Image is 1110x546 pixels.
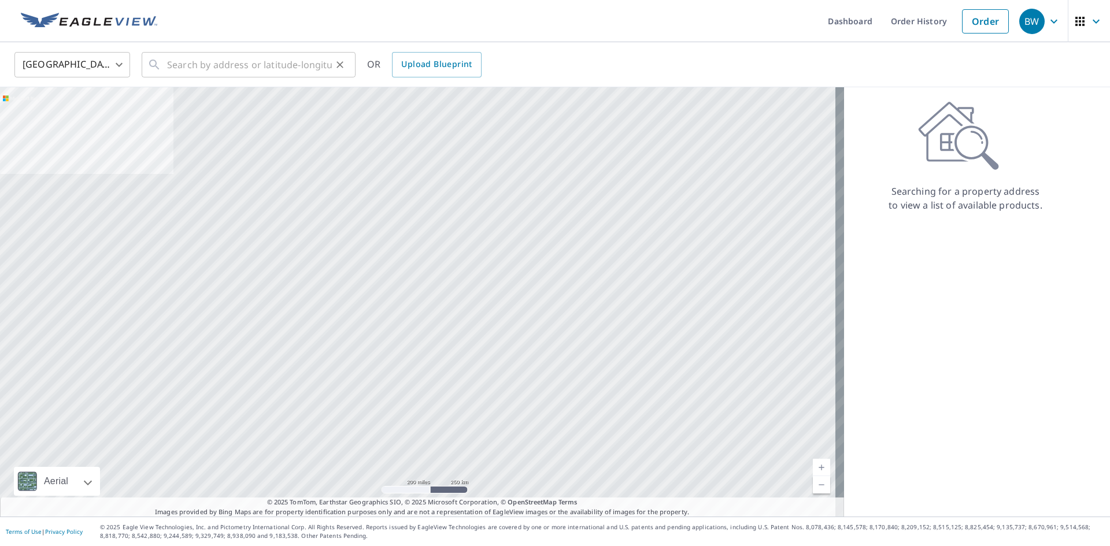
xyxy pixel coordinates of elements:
[267,497,578,507] span: © 2025 TomTom, Earthstar Geographics SIO, © 2025 Microsoft Corporation, ©
[813,476,830,493] a: Current Level 5, Zoom Out
[6,528,83,535] p: |
[1019,9,1045,34] div: BW
[558,497,578,506] a: Terms
[332,57,348,73] button: Clear
[21,13,157,30] img: EV Logo
[392,52,481,77] a: Upload Blueprint
[14,49,130,81] div: [GEOGRAPHIC_DATA]
[888,184,1043,212] p: Searching for a property address to view a list of available products.
[508,497,556,506] a: OpenStreetMap
[6,528,42,536] a: Terms of Use
[100,523,1104,540] p: © 2025 Eagle View Technologies, Inc. and Pictometry International Corp. All Rights Reserved. Repo...
[45,528,83,536] a: Privacy Policy
[367,52,482,77] div: OR
[401,57,472,72] span: Upload Blueprint
[40,467,72,496] div: Aerial
[14,467,100,496] div: Aerial
[167,49,332,81] input: Search by address or latitude-longitude
[962,9,1009,34] a: Order
[813,459,830,476] a: Current Level 5, Zoom In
